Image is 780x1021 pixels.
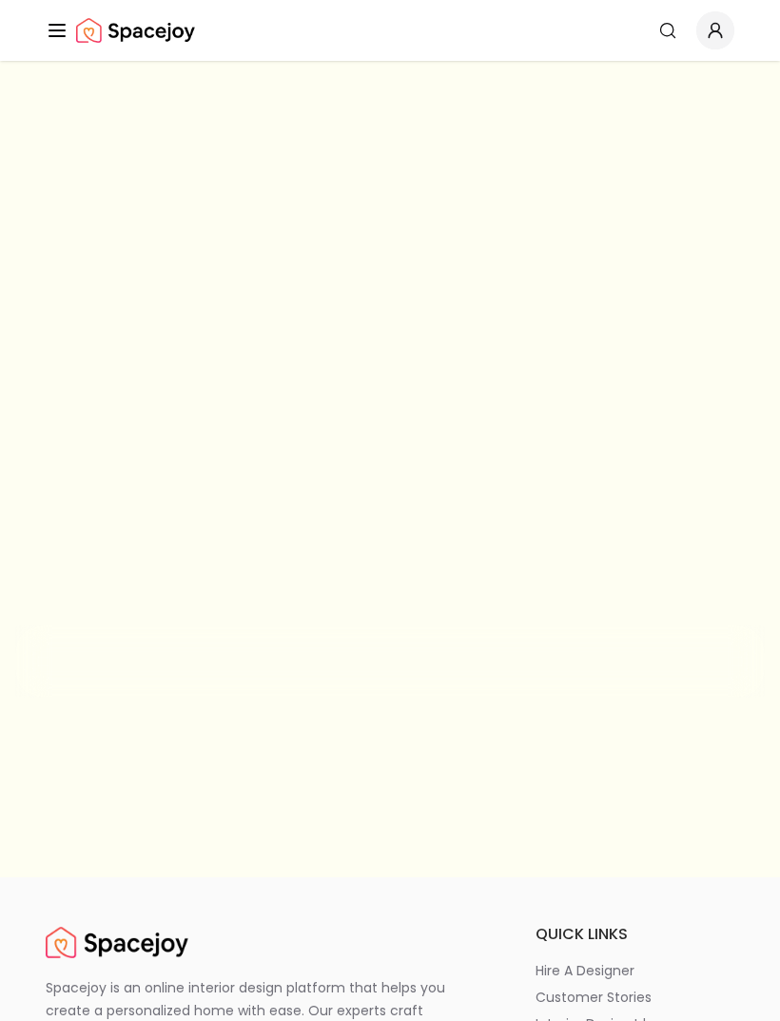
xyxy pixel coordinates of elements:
[536,923,734,946] h6: quick links
[536,988,734,1007] a: customer stories
[536,988,652,1007] p: customer stories
[76,11,195,49] a: Spacejoy
[46,923,188,961] a: Spacejoy
[46,923,188,961] img: Spacejoy Logo
[536,961,734,980] a: hire a designer
[536,961,634,980] p: hire a designer
[76,11,195,49] img: Spacejoy Logo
